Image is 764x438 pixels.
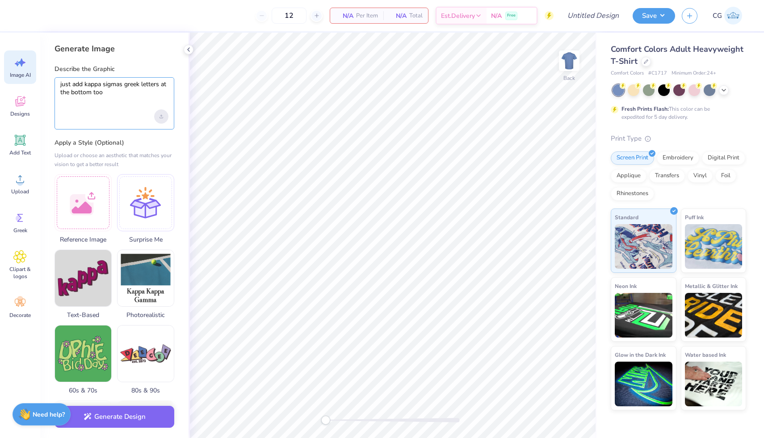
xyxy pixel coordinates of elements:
span: N/A [336,11,353,21]
img: Text-Based [55,250,111,306]
span: CG [713,11,722,21]
span: Designs [10,110,30,117]
label: Describe the Graphic [55,65,174,74]
span: Text-Based [55,310,112,320]
img: Photorealistic [118,250,174,306]
img: Glow in the Dark Ink [615,362,672,406]
img: Water based Ink [685,362,743,406]
span: Upload [11,188,29,195]
div: Print Type [611,133,746,144]
img: Carlee Gerke [724,7,742,25]
span: Per Item [356,11,378,21]
span: Image AI [10,71,31,79]
span: Greek [13,227,27,234]
img: Metallic & Glitter Ink [685,293,743,338]
div: Upload or choose an aesthetic that matches your vision to get a better result [55,151,174,169]
span: N/A [389,11,407,21]
div: Screen Print [611,151,654,165]
span: Total [409,11,423,21]
div: Rhinestones [611,187,654,200]
img: Puff Ink [685,224,743,269]
span: Neon Ink [615,281,637,291]
div: Generate Image [55,43,174,54]
img: Standard [615,224,672,269]
label: Apply a Style (Optional) [55,138,174,147]
span: # C1717 [648,70,667,77]
img: 60s & 70s [55,325,111,382]
div: This color can be expedited for 5 day delivery. [621,105,731,121]
span: Water based Ink [685,350,726,359]
span: Surprise Me [117,235,174,244]
span: Decorate [9,312,31,319]
span: Comfort Colors [611,70,644,77]
button: Save [633,8,675,24]
div: Accessibility label [321,416,330,425]
span: N/A [491,11,502,21]
span: Clipart & logos [5,266,35,280]
span: Photorealistic [117,310,174,320]
button: Generate Design [55,406,174,428]
span: Metallic & Glitter Ink [685,281,738,291]
span: Minimum Order: 24 + [672,70,716,77]
input: Untitled Design [560,7,626,25]
input: – – [272,8,306,24]
span: Est. Delivery [441,11,475,21]
span: Puff Ink [685,213,704,222]
span: Standard [615,213,638,222]
span: 60s & 70s [55,386,112,395]
img: Neon Ink [615,293,672,338]
span: Add Text [9,149,31,156]
span: Free [507,13,516,19]
strong: Fresh Prints Flash: [621,105,669,113]
textarea: just add kappa sigmas greek letters at the bottom too [60,80,168,103]
div: Vinyl [688,169,713,183]
span: Reference Image [55,235,112,244]
strong: Need help? [33,410,65,419]
img: Back [560,52,578,70]
div: Embroidery [657,151,699,165]
img: 80s & 90s [118,325,174,382]
div: Foil [715,169,736,183]
div: Back [563,74,575,82]
div: Upload image [154,109,168,124]
span: Comfort Colors Adult Heavyweight T-Shirt [611,44,743,67]
div: Digital Print [702,151,745,165]
div: Applique [611,169,646,183]
a: CG [709,7,746,25]
div: Transfers [649,169,685,183]
span: Glow in the Dark Ink [615,350,666,359]
span: 80s & 90s [117,386,174,395]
